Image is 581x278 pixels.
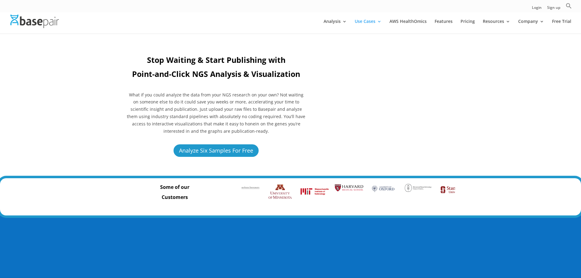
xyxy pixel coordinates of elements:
[173,143,260,158] a: Analyze Six Samples For Free
[324,54,473,138] iframe: Basepair - NGS Analysis Simplified
[518,19,544,34] a: Company
[532,6,542,12] a: Login
[552,19,571,34] a: Free Trial
[566,3,572,9] svg: Search
[162,194,188,200] strong: Customers
[483,19,510,34] a: Resources
[547,6,560,12] a: Sign up
[566,3,572,12] a: Search Icon Link
[160,184,189,190] strong: Some of our
[126,91,307,135] p: What if you could analyze the data from your NGS research on your own? Not waiting on someone els...
[324,19,347,34] a: Analysis
[461,19,475,34] a: Pricing
[435,19,453,34] a: Features
[132,69,300,79] strong: Point-and-Click NGS Analysis & Visualization
[147,55,285,65] strong: Stop Waiting & Start Publishing with
[355,19,382,34] a: Use Cases
[389,19,427,34] a: AWS HealthOmics
[163,121,300,134] span: in on the genes you’re interested in and the graphs are publication-ready.
[10,15,59,28] img: Basepair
